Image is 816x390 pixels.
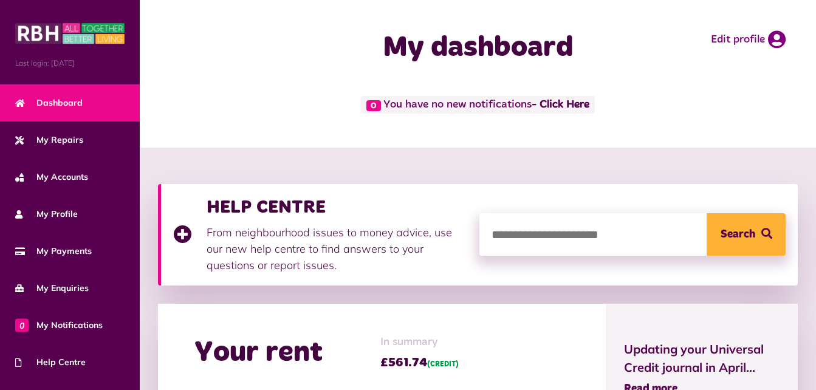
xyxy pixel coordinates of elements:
[321,30,635,66] h1: My dashboard
[427,361,459,368] span: (CREDIT)
[15,134,83,146] span: My Repairs
[624,340,780,377] span: Updating your Universal Credit journal in April...
[361,96,595,114] span: You have no new notifications
[15,282,89,295] span: My Enquiries
[366,100,381,111] span: 0
[15,171,88,183] span: My Accounts
[380,334,459,351] span: In summary
[532,100,589,111] a: - Click Here
[721,213,755,256] span: Search
[207,196,467,218] h3: HELP CENTRE
[15,58,125,69] span: Last login: [DATE]
[380,354,459,372] span: £561.74
[707,213,786,256] button: Search
[207,224,467,273] p: From neighbourhood issues to money advice, use our new help centre to find answers to your questi...
[15,319,103,332] span: My Notifications
[15,356,86,369] span: Help Centre
[194,335,323,371] h2: Your rent
[15,97,83,109] span: Dashboard
[15,245,92,258] span: My Payments
[15,21,125,46] img: MyRBH
[711,30,786,49] a: Edit profile
[15,318,29,332] span: 0
[15,208,78,221] span: My Profile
